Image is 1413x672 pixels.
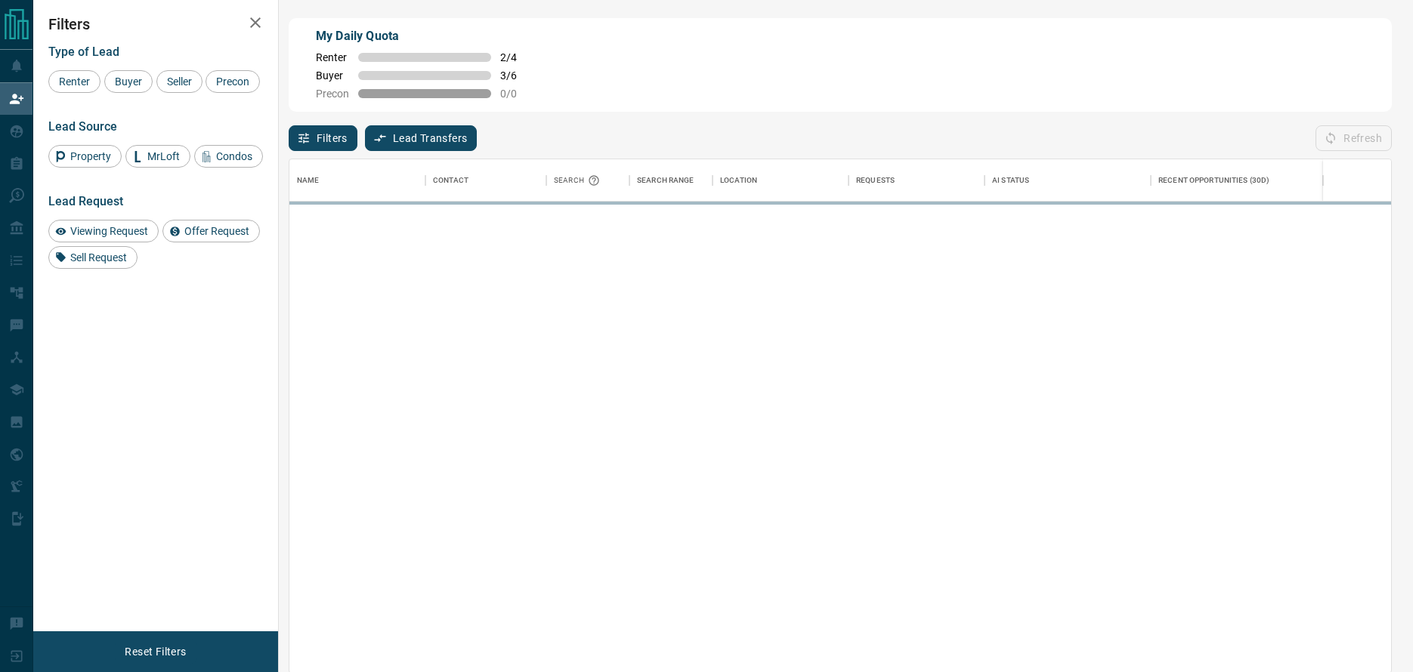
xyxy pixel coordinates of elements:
[713,159,849,202] div: Location
[289,125,357,151] button: Filters
[115,639,196,664] button: Reset Filters
[48,70,100,93] div: Renter
[110,76,147,88] span: Buyer
[316,51,349,63] span: Renter
[500,69,533,82] span: 3 / 6
[48,45,119,59] span: Type of Lead
[206,70,260,93] div: Precon
[65,150,116,162] span: Property
[316,88,349,100] span: Precon
[985,159,1151,202] div: AI Status
[194,145,263,168] div: Condos
[629,159,713,202] div: Search Range
[54,76,95,88] span: Renter
[1151,159,1323,202] div: Recent Opportunities (30d)
[297,159,320,202] div: Name
[162,220,260,242] div: Offer Request
[992,159,1029,202] div: AI Status
[500,88,533,100] span: 0 / 0
[156,70,203,93] div: Seller
[48,15,263,33] h2: Filters
[433,159,468,202] div: Contact
[104,70,153,93] div: Buyer
[365,125,478,151] button: Lead Transfers
[48,194,123,208] span: Lead Request
[637,159,694,202] div: Search Range
[142,150,185,162] span: MrLoft
[425,159,546,202] div: Contact
[1158,159,1269,202] div: Recent Opportunities (30d)
[48,145,122,168] div: Property
[162,76,197,88] span: Seller
[65,251,132,264] span: Sell Request
[48,246,138,269] div: Sell Request
[289,159,425,202] div: Name
[554,159,604,202] div: Search
[48,119,117,134] span: Lead Source
[211,150,258,162] span: Condos
[856,159,895,202] div: Requests
[720,159,757,202] div: Location
[65,225,153,237] span: Viewing Request
[125,145,190,168] div: MrLoft
[500,51,533,63] span: 2 / 4
[179,225,255,237] span: Offer Request
[316,27,533,45] p: My Daily Quota
[211,76,255,88] span: Precon
[849,159,985,202] div: Requests
[316,69,349,82] span: Buyer
[48,220,159,242] div: Viewing Request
